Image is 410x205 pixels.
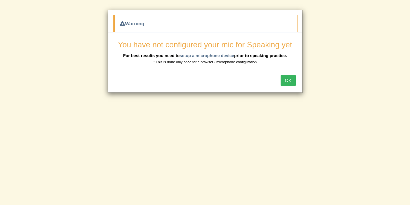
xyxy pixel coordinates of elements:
small: * This is done only once for a browser / microphone configuration [153,60,257,64]
span: You have not configured your mic for Speaking yet [118,40,292,49]
b: For best results you need to prior to speaking practice. [123,53,287,58]
div: Warning [113,15,298,32]
button: OK [281,75,296,86]
a: setup a microphone device [179,53,234,58]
